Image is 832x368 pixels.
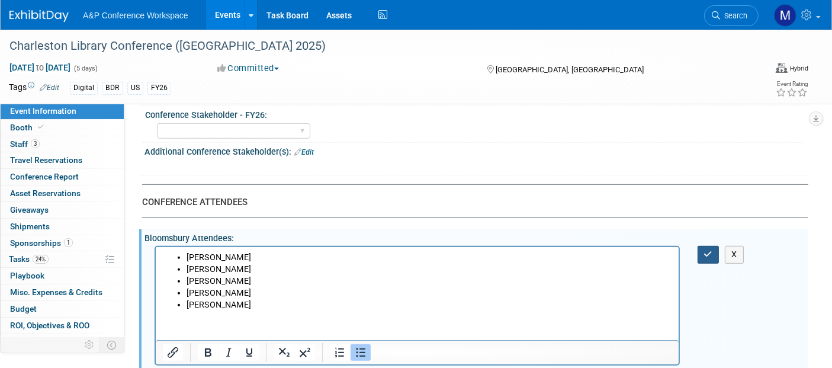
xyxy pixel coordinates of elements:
iframe: Rich Text Area [156,247,679,340]
span: Booth [10,123,46,132]
button: Bold [198,344,218,361]
a: Travel Reservations [1,152,124,168]
img: Format-Hybrid.png [776,63,788,73]
button: Superscript [295,344,315,361]
span: A&P Conference Workspace [83,11,188,20]
div: FY26 [147,82,171,94]
span: Travel Reservations [10,155,82,165]
span: (5 days) [73,65,98,72]
div: Digital [70,82,98,94]
td: Personalize Event Tab Strip [79,337,100,353]
img: ExhibitDay [9,10,69,22]
span: Event Information [10,106,76,116]
span: to [34,63,46,72]
div: Event Rating [776,81,808,87]
a: Giveaways [1,202,124,218]
i: Booth reservation complete [38,124,44,130]
button: Subscript [274,344,294,361]
span: 24% [33,255,49,264]
div: Event Format [776,62,808,73]
a: Staff3 [1,136,124,152]
div: US [127,82,143,94]
a: Event Information [1,103,124,119]
span: Sponsorships [10,238,73,248]
span: Tasks [9,254,49,264]
span: Budget [10,304,37,313]
span: Shipments [10,222,50,231]
a: Asset Reservations [1,185,124,201]
span: Misc. Expenses & Credits [10,287,102,297]
a: Shipments [1,219,124,235]
a: Misc. Expenses & Credits [1,284,124,300]
img: Michelle Kelly [774,4,796,27]
a: Budget [1,301,124,317]
span: Conference Report [10,172,79,181]
a: Search [704,5,759,26]
div: Charleston Library Conference ([GEOGRAPHIC_DATA] 2025) [5,36,740,57]
span: Asset Reservations [10,188,81,198]
span: Attachments [10,337,57,347]
div: Conference Stakeholder - FY26: [145,106,803,121]
div: Bloomsbury Attendees: [144,229,808,244]
span: Giveaways [10,205,49,215]
div: Additional Conference Stakeholder(s): [144,143,808,158]
a: ROI, Objectives & ROO [1,318,124,334]
button: Bullet list [351,344,371,361]
div: Hybrid [789,64,808,73]
td: Tags [9,81,59,95]
span: 3 [31,139,40,148]
div: BDR [102,82,123,94]
div: CONFERENCE ATTENDEES [142,196,799,209]
a: Conference Report [1,169,124,185]
span: ROI, Objectives & ROO [10,321,89,330]
button: X [725,246,744,263]
button: Committed [213,62,284,75]
button: Numbered list [330,344,350,361]
a: Tasks24% [1,251,124,267]
a: Edit [40,84,59,92]
span: Playbook [10,271,44,280]
div: Event Format [690,62,808,79]
span: Search [720,11,747,20]
a: Attachments [1,334,124,350]
td: Toggle Event Tabs [100,337,124,353]
button: Italic [219,344,239,361]
button: Insert/edit link [163,344,183,361]
a: Edit [294,148,314,156]
a: Sponsorships1 [1,235,124,251]
span: [DATE] [DATE] [9,62,71,73]
a: Playbook [1,268,124,284]
span: 1 [64,238,73,247]
span: Staff [10,139,40,149]
span: [GEOGRAPHIC_DATA], [GEOGRAPHIC_DATA] [496,65,644,74]
button: Underline [239,344,259,361]
a: Booth [1,120,124,136]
